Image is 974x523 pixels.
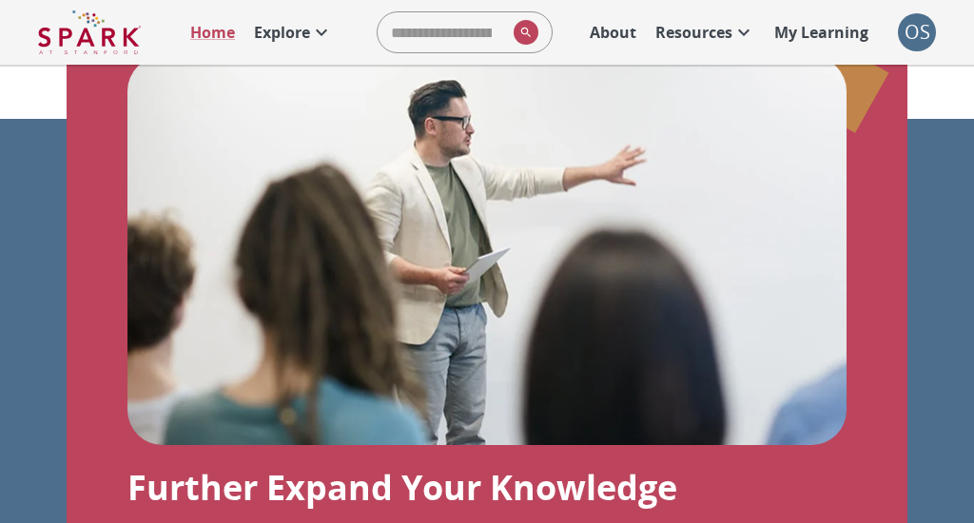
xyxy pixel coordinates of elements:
[765,11,879,53] a: My Learning
[127,464,677,511] p: Further Expand Your Knowledge
[898,13,936,51] div: OS
[590,21,636,44] p: About
[898,13,936,51] button: account of current user
[190,21,235,44] p: Home
[127,56,847,445] img: lectures_info-nRWO3baA.webp
[254,21,310,44] p: Explore
[244,11,342,53] a: Explore
[655,21,732,44] p: Resources
[646,11,765,53] a: Resources
[506,12,538,52] button: search
[774,21,868,44] p: My Learning
[38,10,141,55] img: Logo of SPARK at Stanford
[181,11,244,53] a: Home
[580,11,646,53] a: About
